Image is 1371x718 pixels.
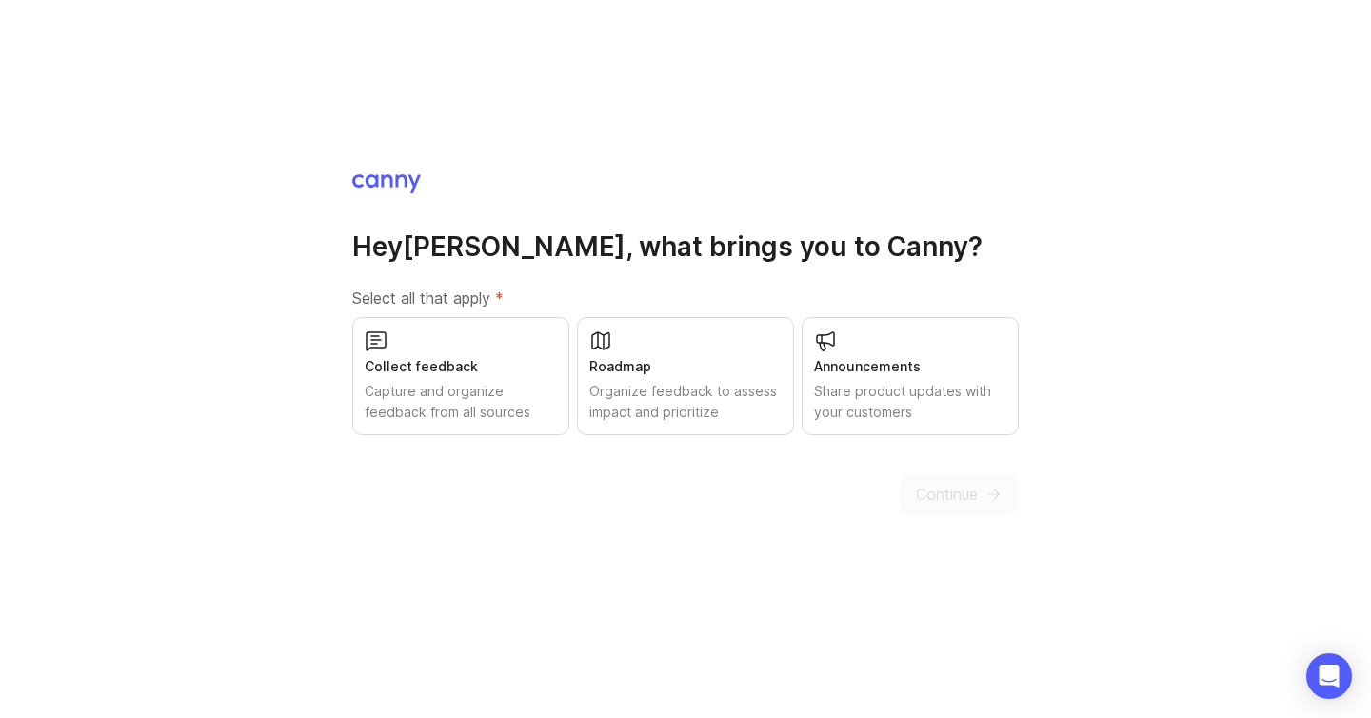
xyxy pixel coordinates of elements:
div: Collect feedback [365,356,557,377]
label: Select all that apply [352,287,1019,309]
h1: Hey [PERSON_NAME] , what brings you to Canny? [352,229,1019,264]
button: RoadmapOrganize feedback to assess impact and prioritize [577,317,794,435]
div: Announcements [814,356,1006,377]
div: Open Intercom Messenger [1306,653,1352,699]
img: Canny Home [352,174,421,193]
button: AnnouncementsShare product updates with your customers [802,317,1019,435]
div: Capture and organize feedback from all sources [365,381,557,423]
button: Collect feedbackCapture and organize feedback from all sources [352,317,569,435]
div: Organize feedback to assess impact and prioritize [589,381,782,423]
div: Roadmap [589,356,782,377]
div: Share product updates with your customers [814,381,1006,423]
